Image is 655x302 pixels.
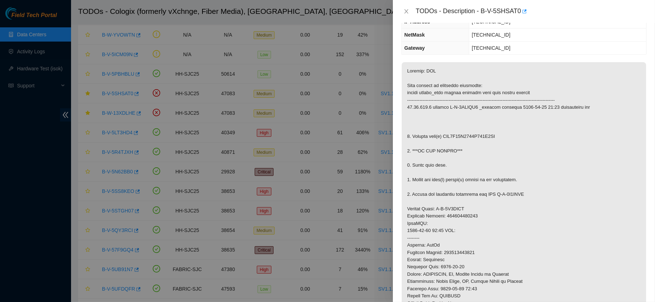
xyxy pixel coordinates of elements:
[404,9,409,14] span: close
[416,6,646,17] div: TODOs - Description - B-V-5SHSAT0
[404,32,425,38] span: NetMask
[472,45,510,51] span: [TECHNICAL_ID]
[472,32,510,38] span: [TECHNICAL_ID]
[404,45,425,51] span: Gateway
[401,8,411,15] button: Close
